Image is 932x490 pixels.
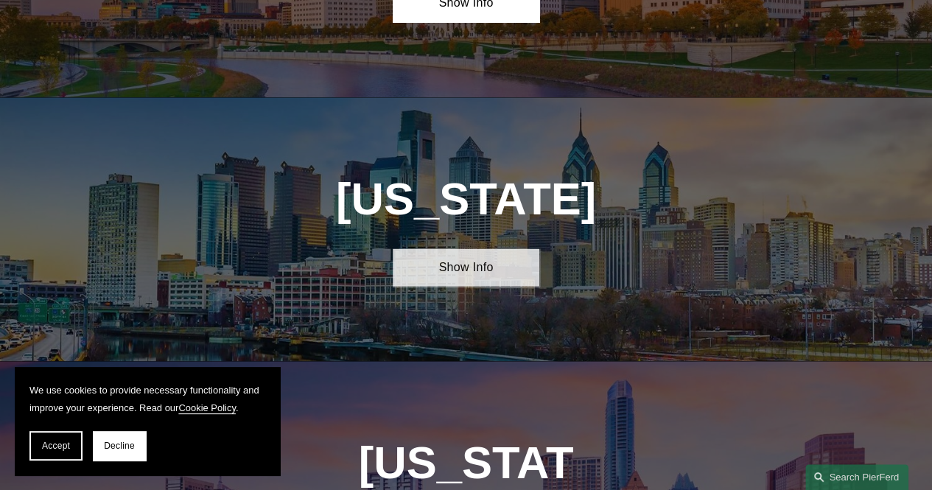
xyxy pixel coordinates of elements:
button: Accept [29,431,83,461]
span: Decline [104,441,135,451]
h1: [US_STATE] [284,172,648,224]
span: Accept [42,441,70,451]
a: Search this site [805,464,908,490]
section: Cookie banner [15,367,280,475]
p: We use cookies to provide necessary functionality and improve your experience. Read our . [29,382,265,416]
a: Cookie Policy [178,402,236,413]
button: Decline [93,431,146,461]
a: Show Info [393,248,539,286]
